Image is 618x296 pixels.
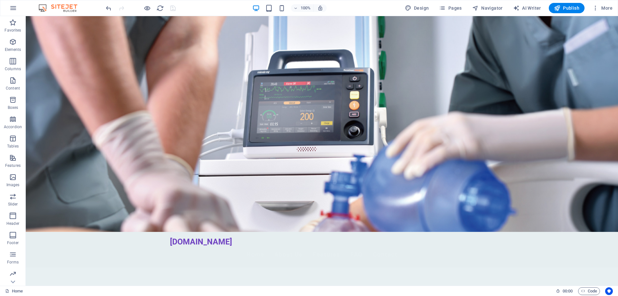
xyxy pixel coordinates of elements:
p: Elements [5,47,21,52]
a: Click to cancel selection. Double-click to open Pages [5,287,23,295]
p: Forms [7,260,19,265]
button: Usercentrics [605,287,613,295]
button: More [590,3,615,13]
p: Content [6,86,20,91]
p: Favorites [5,28,21,33]
p: Boxes [8,105,18,110]
iframe: To enrich screen reader interactions, please activate Accessibility in Grammarly extension settings [26,16,618,286]
span: : [567,289,568,293]
span: 00 00 [563,287,573,295]
h6: Session time [556,287,573,295]
p: Images [6,182,20,187]
span: More [592,5,613,11]
p: Accordion [4,124,22,129]
p: Columns [5,66,21,72]
span: Code [581,287,597,295]
p: Tables [7,144,19,149]
p: Header [6,221,19,226]
p: Slider [8,202,18,207]
p: Footer [7,240,19,245]
p: Features [5,163,21,168]
button: Code [578,287,600,295]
